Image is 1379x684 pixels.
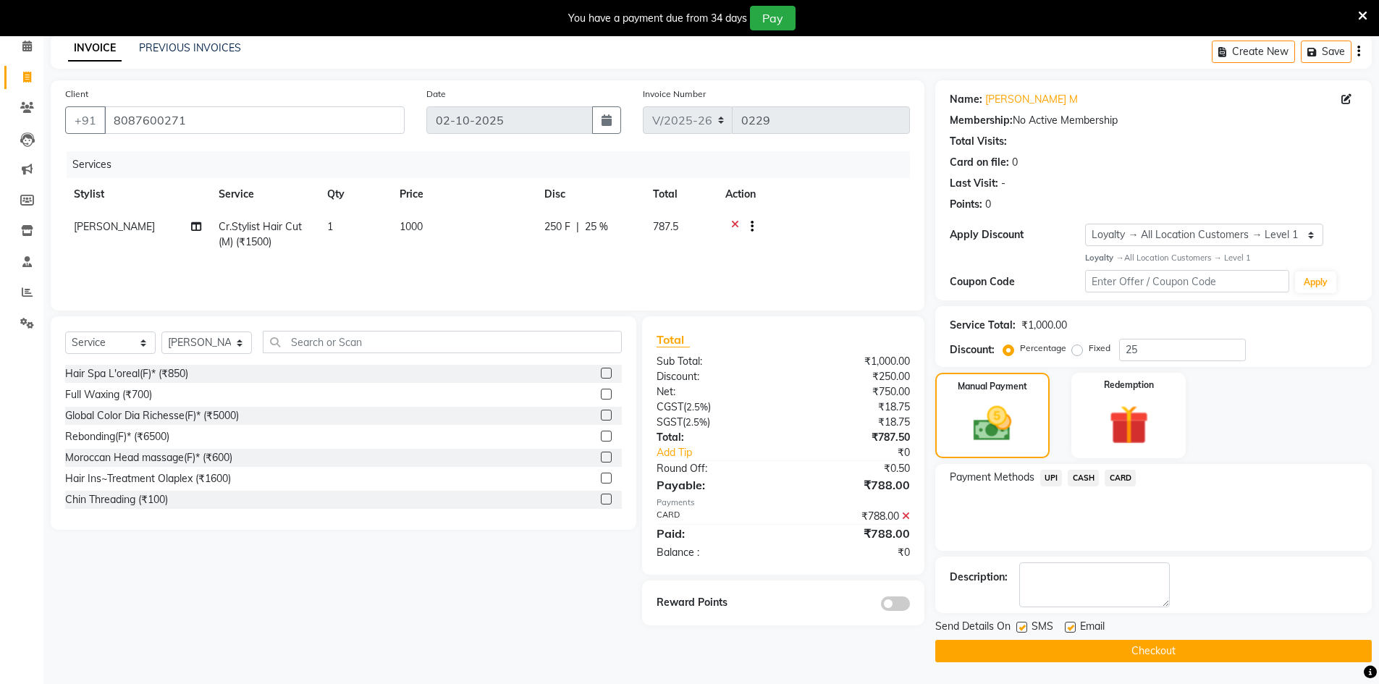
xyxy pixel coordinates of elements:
div: Last Visit: [950,176,998,191]
a: PREVIOUS INVOICES [139,41,241,54]
div: - [1001,176,1005,191]
div: ₹0 [806,445,921,460]
input: Search or Scan [263,331,622,353]
div: Payable: [646,476,783,494]
div: Rebonding(F)* (₹6500) [65,429,169,444]
button: Checkout [935,640,1372,662]
span: 1000 [400,220,423,233]
div: ₹788.00 [783,525,921,542]
div: Global Color Dia Richesse(F)* (₹5000) [65,408,239,423]
th: Price [391,178,536,211]
label: Redemption [1104,379,1154,392]
div: ₹788.00 [783,476,921,494]
th: Stylist [65,178,210,211]
div: ₹750.00 [783,384,921,400]
div: Name: [950,92,982,107]
div: Discount: [646,369,783,384]
div: Apply Discount [950,227,1086,242]
div: ₹18.75 [783,400,921,415]
th: Total [644,178,717,211]
div: Total: [646,430,783,445]
img: _cash.svg [961,402,1024,446]
div: Services [67,151,921,178]
div: Service Total: [950,318,1016,333]
div: Round Off: [646,461,783,476]
span: [PERSON_NAME] [74,220,155,233]
div: 0 [1012,155,1018,170]
div: Hair Spa L'oreal(F)* (₹850) [65,366,188,381]
span: SMS [1032,619,1053,637]
span: Cr.Stylist Hair Cut(M) (₹1500) [219,220,302,248]
label: Date [426,88,446,101]
span: UPI [1040,470,1063,486]
div: Sub Total: [646,354,783,369]
span: 25 % [585,219,608,235]
span: 250 F [544,219,570,235]
div: ₹1,000.00 [1021,318,1067,333]
div: Full Waxing (₹700) [65,387,152,402]
div: You have a payment due from 34 days [568,11,747,26]
div: ₹0.50 [783,461,921,476]
th: Action [717,178,910,211]
span: Send Details On [935,619,1011,637]
span: CASH [1068,470,1099,486]
div: ( ) [646,415,783,430]
div: Net: [646,384,783,400]
span: | [576,219,579,235]
div: Moroccan Head massage(F)* (₹600) [65,450,232,465]
span: SGST [657,415,683,428]
div: Discount: [950,342,995,358]
div: ₹0 [783,545,921,560]
div: Membership: [950,113,1013,128]
div: 0 [985,197,991,212]
div: Total Visits: [950,134,1007,149]
span: 1 [327,220,333,233]
span: CGST [657,400,683,413]
div: ₹788.00 [783,509,921,524]
span: Email [1080,619,1105,637]
div: ₹250.00 [783,369,921,384]
div: ₹18.75 [783,415,921,430]
div: Reward Points [646,595,783,611]
button: +91 [65,106,106,134]
button: Save [1301,41,1351,63]
th: Qty [319,178,391,211]
input: Search by Name/Mobile/Email/Code [104,106,405,134]
input: Enter Offer / Coupon Code [1085,270,1289,292]
span: 787.5 [653,220,678,233]
span: 2.5% [686,401,708,413]
a: Add Tip [646,445,806,460]
div: Paid: [646,525,783,542]
div: Payments [657,497,909,509]
button: Pay [750,6,796,30]
div: Coupon Code [950,274,1086,290]
div: Chin Threading (₹100) [65,492,168,507]
div: ( ) [646,400,783,415]
button: Create New [1212,41,1295,63]
label: Percentage [1020,342,1066,355]
label: Fixed [1089,342,1110,355]
label: Invoice Number [643,88,706,101]
div: No Active Membership [950,113,1357,128]
div: Card on file: [950,155,1009,170]
div: ₹1,000.00 [783,354,921,369]
a: INVOICE [68,35,122,62]
div: CARD [646,509,783,524]
span: CARD [1105,470,1136,486]
span: Payment Methods [950,470,1034,485]
img: _gift.svg [1097,400,1161,449]
div: ₹787.50 [783,430,921,445]
div: All Location Customers → Level 1 [1085,252,1357,264]
a: [PERSON_NAME] M [985,92,1078,107]
label: Client [65,88,88,101]
label: Manual Payment [958,380,1027,393]
div: Hair Ins~Treatment Olaplex (₹1600) [65,471,231,486]
div: Description: [950,570,1008,585]
strong: Loyalty → [1085,253,1123,263]
div: Points: [950,197,982,212]
span: 2.5% [686,416,707,428]
th: Service [210,178,319,211]
div: Balance : [646,545,783,560]
th: Disc [536,178,644,211]
button: Apply [1295,271,1336,293]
